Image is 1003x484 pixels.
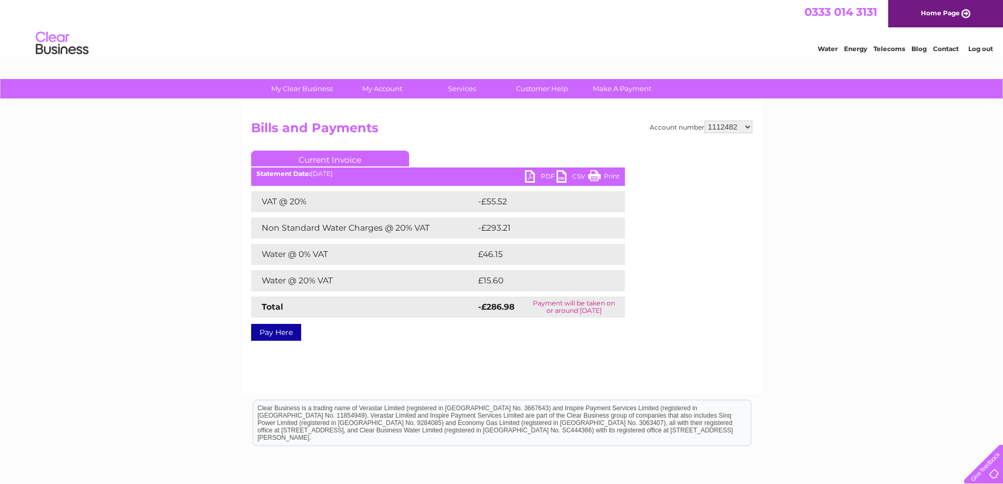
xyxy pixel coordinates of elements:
[818,45,838,53] a: Water
[844,45,867,53] a: Energy
[35,27,89,60] img: logo.png
[475,191,605,212] td: -£55.52
[805,5,877,18] a: 0333 014 3131
[523,297,624,318] td: Payment will be taken on or around [DATE]
[525,170,557,185] a: PDF
[933,45,959,53] a: Contact
[911,45,927,53] a: Blog
[256,170,311,177] b: Statement Date:
[499,79,585,98] a: Customer Help
[579,79,666,98] a: Make A Payment
[253,6,751,51] div: Clear Business is a trading name of Verastar Limited (registered in [GEOGRAPHIC_DATA] No. 3667643...
[419,79,505,98] a: Services
[251,324,301,341] a: Pay Here
[251,151,409,166] a: Current Invoice
[475,270,603,291] td: £15.60
[262,302,283,312] strong: Total
[251,218,475,239] td: Non Standard Water Charges @ 20% VAT
[259,79,345,98] a: My Clear Business
[251,270,475,291] td: Water @ 20% VAT
[968,45,993,53] a: Log out
[557,170,588,185] a: CSV
[873,45,905,53] a: Telecoms
[650,121,752,133] div: Account number
[475,218,607,239] td: -£293.21
[588,170,620,185] a: Print
[251,121,752,141] h2: Bills and Payments
[251,244,475,265] td: Water @ 0% VAT
[475,244,603,265] td: £46.15
[251,191,475,212] td: VAT @ 20%
[339,79,425,98] a: My Account
[251,170,625,177] div: [DATE]
[478,302,514,312] strong: -£286.98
